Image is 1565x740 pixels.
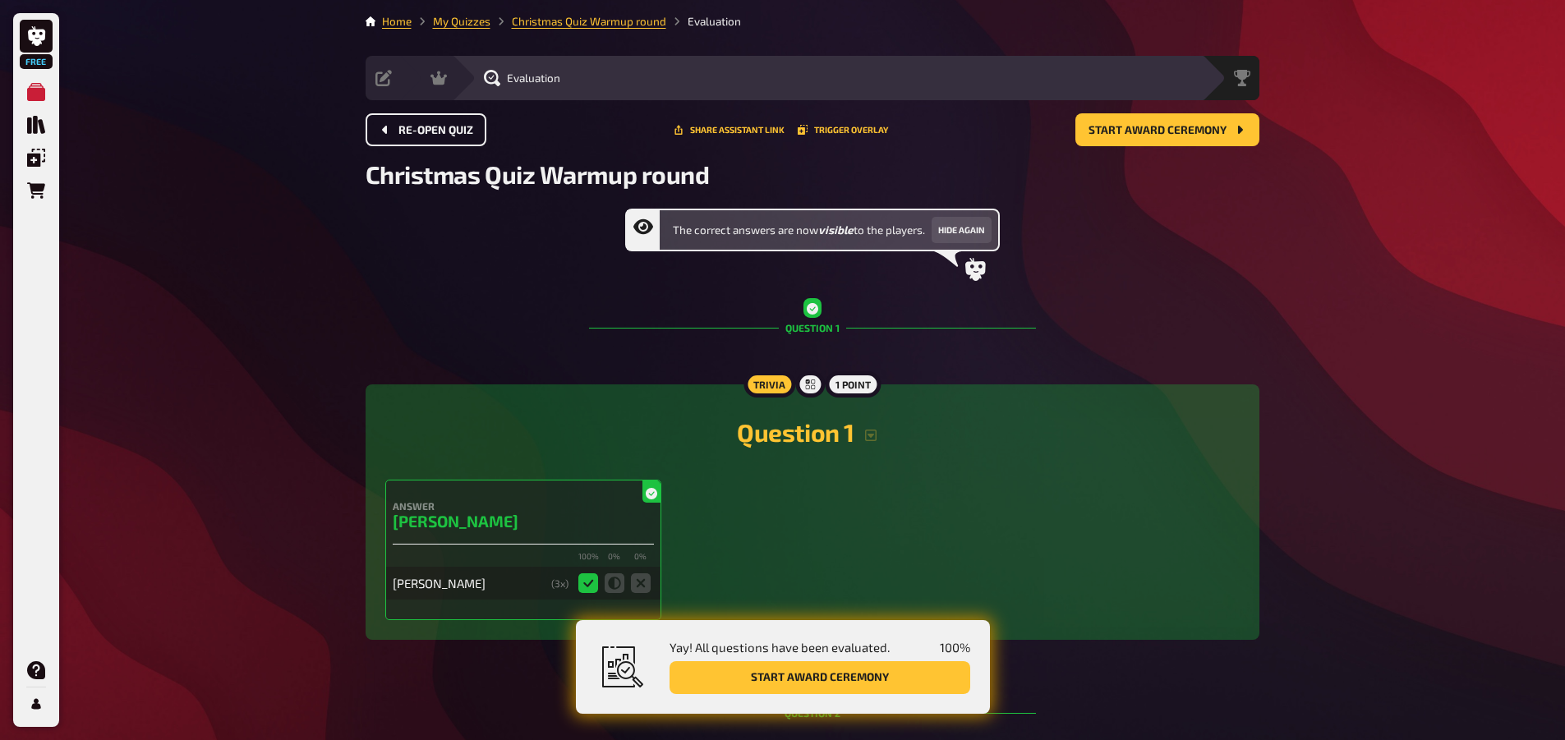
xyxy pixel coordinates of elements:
[393,576,545,591] div: [PERSON_NAME]
[21,57,51,67] span: Free
[393,512,654,531] h3: [PERSON_NAME]
[670,640,890,655] span: Yay! All questions have been evaluated.
[631,551,651,563] small: 0 %
[666,13,741,30] li: Evaluation
[605,551,624,563] small: 0 %
[398,125,473,136] span: Re-open Quiz
[551,577,568,589] div: ( 3 x)
[826,371,881,398] div: 1 point
[512,15,666,28] a: Christmas Quiz Warmup round
[1089,125,1227,136] span: Start award ceremony
[589,281,1036,375] div: Question 1
[1075,113,1259,146] button: Start award ceremony
[798,125,888,135] button: Trigger Overlay
[382,13,412,30] li: Home
[743,371,795,398] div: Trivia
[578,551,598,563] small: 100 %
[940,640,970,655] span: 100 %
[674,125,785,135] button: Share this URL with assistants who may help you with evaluating.
[366,113,486,146] button: Re-open Quiz
[366,159,710,189] span: Christmas Quiz Warmup round
[382,15,412,28] a: Home
[490,13,666,30] li: Christmas Quiz Warmup round
[433,15,490,28] a: My Quizzes
[670,661,970,694] button: Start award ceremony
[673,222,925,238] span: The correct answers are now to the players.
[393,500,654,512] h4: Answer
[507,71,560,85] span: Evaluation
[385,417,1240,447] h2: Question 1
[412,13,490,30] li: My Quizzes
[818,223,854,237] b: visible
[932,217,992,243] button: Hide again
